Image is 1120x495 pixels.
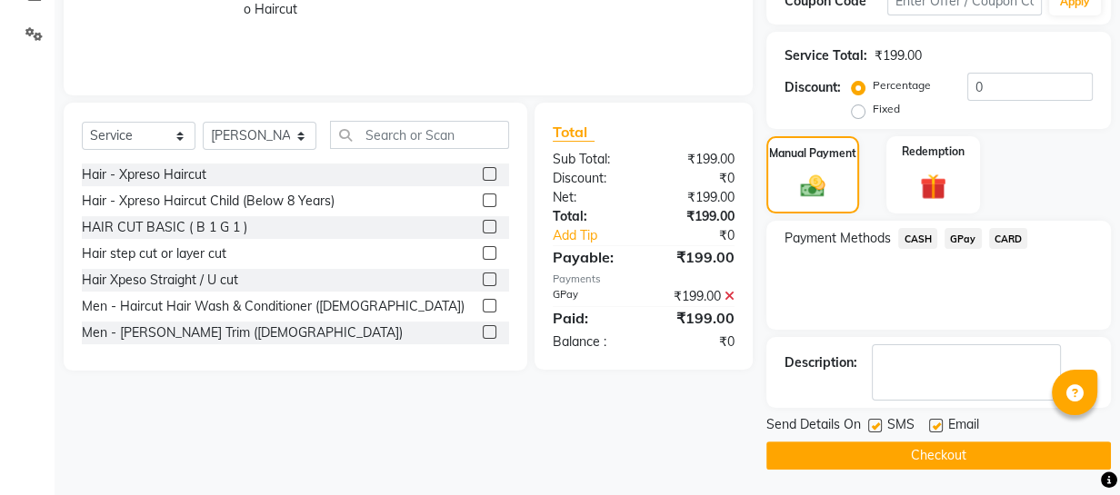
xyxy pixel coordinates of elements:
div: Hair step cut or layer cut [82,244,226,263]
label: Manual Payment [769,145,856,162]
span: GPay [945,228,982,249]
button: Checkout [766,441,1111,470]
div: Men - [PERSON_NAME] Trim ([DEMOGRAPHIC_DATA]) [82,323,403,342]
span: Send Details On [766,415,861,438]
div: Payments [553,272,735,287]
div: ₹199.00 [644,188,748,207]
div: ₹199.00 [644,307,748,329]
div: Hair Xpeso Straight / U cut [82,271,238,290]
div: ₹199.00 [644,207,748,226]
div: GPay [539,287,644,306]
div: Sub Total: [539,150,644,169]
div: Net: [539,188,644,207]
label: Percentage [873,77,931,94]
span: SMS [887,415,915,438]
div: ₹199.00 [644,246,748,268]
div: ₹199.00 [644,150,748,169]
span: Email [948,415,979,438]
a: Add Tip [539,226,661,245]
div: Description: [785,353,857,372]
div: HAIR CUT BASIC ( B 1 G 1 ) [82,218,247,237]
span: Payment Methods [785,229,891,248]
span: CARD [989,228,1028,249]
div: Payable: [539,246,644,268]
img: _cash.svg [793,173,833,201]
img: _gift.svg [912,171,955,203]
div: Paid: [539,307,644,329]
input: Search or Scan [330,121,509,149]
div: Hair - Xpreso Haircut [82,165,206,184]
div: Discount: [785,78,841,97]
label: Redemption [902,144,965,160]
label: Fixed [873,101,900,117]
div: ₹0 [661,226,748,245]
div: Men - Haircut Hair Wash & Conditioner ([DEMOGRAPHIC_DATA]) [82,297,465,316]
div: Total: [539,207,644,226]
span: Total [553,123,595,142]
div: Hair - Xpreso Haircut Child (Below 8 Years) [82,192,335,211]
div: ₹199.00 [875,46,922,65]
div: Balance : [539,332,644,351]
div: Discount: [539,169,644,188]
div: Service Total: [785,46,867,65]
span: CASH [898,228,937,249]
div: ₹0 [644,332,748,351]
div: ₹0 [644,169,748,188]
div: ₹199.00 [644,287,748,306]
